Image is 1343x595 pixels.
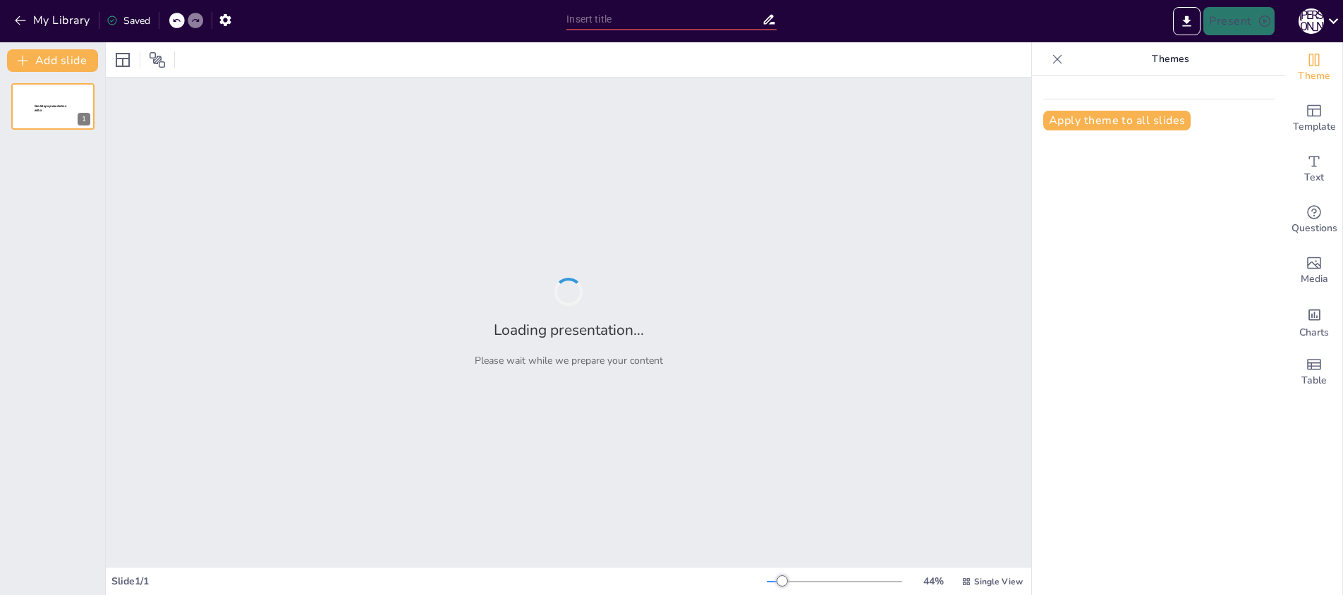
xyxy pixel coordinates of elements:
input: Insert title [566,9,761,30]
span: Media [1301,271,1328,287]
span: Table [1301,373,1327,388]
button: Export to PowerPoint [1173,7,1201,35]
div: Change the overall theme [1286,42,1342,93]
span: Charts [1299,325,1329,341]
span: Theme [1298,68,1330,84]
div: Add charts and graphs [1286,296,1342,347]
div: 44 % [916,575,950,588]
div: Add text boxes [1286,144,1342,195]
button: Apply theme to all slides [1043,111,1191,130]
div: Saved [107,14,150,27]
button: My Library [11,9,96,32]
span: Questions [1292,221,1337,236]
span: Sendsteps presentation editor [35,104,66,112]
div: Slide 1 / 1 [111,575,767,588]
span: Template [1293,119,1336,135]
p: Themes [1069,42,1272,76]
div: Get real-time input from your audience [1286,195,1342,245]
div: Sendsteps presentation editor1 [11,83,95,130]
div: Layout [111,49,134,71]
button: Present [1203,7,1274,35]
div: А [PERSON_NAME] [1299,8,1324,34]
span: Position [149,51,166,68]
div: Add images, graphics, shapes or video [1286,245,1342,296]
div: Add ready made slides [1286,93,1342,144]
span: Text [1304,170,1324,185]
button: Add slide [7,49,98,72]
h2: Loading presentation... [494,320,644,340]
button: А [PERSON_NAME] [1299,7,1324,35]
span: Single View [974,576,1023,587]
p: Please wait while we prepare your content [475,354,663,367]
div: 1 [78,113,90,125]
div: Add a table [1286,347,1342,398]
